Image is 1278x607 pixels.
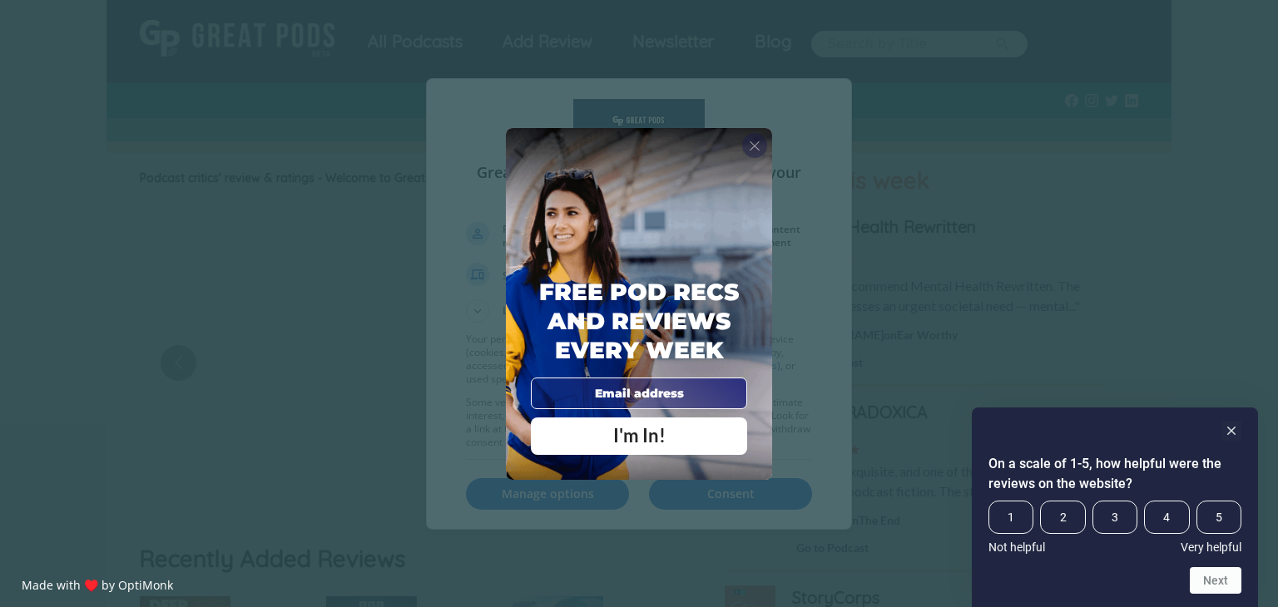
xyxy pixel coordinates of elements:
span: Free Pod Recs and Reviews every week [539,278,739,364]
span: X [749,137,760,154]
span: Not helpful [988,540,1045,554]
span: Very helpful [1181,540,1241,554]
span: 2 [1040,501,1085,534]
div: On a scale of 1-5, how helpful were the reviews on the website? Select an option from 1 to 5, wit... [988,501,1241,554]
div: On a scale of 1-5, how helpful were the reviews on the website? Select an option from 1 to 5, wit... [988,421,1241,594]
input: Email address [531,378,747,409]
span: I'm In! [613,424,666,447]
h2: On a scale of 1-5, how helpful were the reviews on the website? Select an option from 1 to 5, wit... [988,454,1241,494]
span: 4 [1144,501,1189,534]
button: Hide survey [1221,421,1241,441]
span: 3 [1092,501,1137,534]
span: 5 [1196,501,1241,534]
span: 1 [988,501,1033,534]
button: Next question [1190,567,1241,594]
a: Made with ♥️ by OptiMonk [22,577,173,593]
